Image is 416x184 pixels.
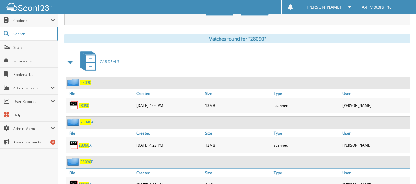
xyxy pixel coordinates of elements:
a: Created [135,129,204,137]
img: scan123-logo-white.svg [6,3,52,11]
span: Search [13,31,54,37]
span: Cabinets [13,18,50,23]
span: 28090 [80,119,91,125]
span: Announcements [13,139,55,145]
a: File [66,89,135,98]
a: Type [272,169,341,177]
img: folder2.png [67,158,80,166]
a: User [341,89,410,98]
span: Admin Reports [13,85,50,91]
a: Created [135,89,204,98]
div: scanned [272,139,341,151]
div: 6 [50,140,55,145]
a: Size [204,89,272,98]
div: Matches found for "28090" [64,34,410,43]
a: Created [135,169,204,177]
div: 12MB [204,139,272,151]
span: 28090 [80,159,91,164]
a: Size [204,169,272,177]
img: PDF.png [69,140,79,150]
img: folder2.png [67,79,80,86]
a: Type [272,89,341,98]
a: File [66,129,135,137]
a: CAR DEALS [77,49,119,74]
img: folder2.png [67,118,80,126]
span: User Reports [13,99,50,104]
span: 28090 [79,143,89,148]
div: [DATE] 4:23 PM [135,139,204,151]
a: 28090B [80,159,94,164]
span: A-F Motors Inc [362,5,391,9]
a: 28090A [79,143,92,148]
span: Scan [13,45,55,50]
span: Reminders [13,58,55,64]
a: Size [204,129,272,137]
a: 28090 [80,80,91,85]
a: 28090 [79,103,89,108]
span: [PERSON_NAME] [307,5,341,9]
span: Help [13,112,55,118]
iframe: Chat Widget [385,155,416,184]
div: 13MB [204,99,272,112]
div: [PERSON_NAME] [341,139,410,151]
div: scanned [272,99,341,112]
a: File [66,169,135,177]
img: PDF.png [69,101,79,110]
div: [DATE] 4:02 PM [135,99,204,112]
div: [PERSON_NAME] [341,99,410,112]
span: Admin Menu [13,126,50,131]
a: 28090A [80,119,94,125]
span: CAR DEALS [100,59,119,64]
span: Bookmarks [13,72,55,77]
a: User [341,169,410,177]
a: Type [272,129,341,137]
a: User [341,129,410,137]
